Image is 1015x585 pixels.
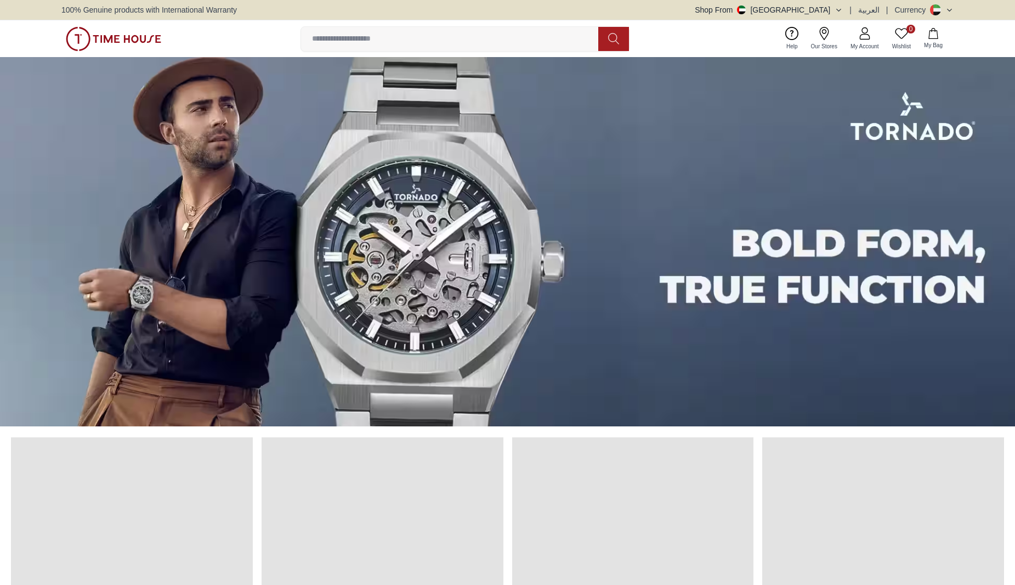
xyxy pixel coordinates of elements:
[858,4,880,15] button: العربية
[920,41,947,49] span: My Bag
[906,25,915,33] span: 0
[780,25,804,53] a: Help
[917,26,949,52] button: My Bag
[804,25,844,53] a: Our Stores
[695,4,843,15] button: Shop From[GEOGRAPHIC_DATA]
[782,42,802,50] span: Help
[849,4,852,15] span: |
[886,4,888,15] span: |
[737,5,746,14] img: United Arab Emirates
[846,42,883,50] span: My Account
[894,4,930,15] div: Currency
[807,42,842,50] span: Our Stores
[61,4,237,15] span: 100% Genuine products with International Warranty
[886,25,917,53] a: 0Wishlist
[66,27,161,51] img: ...
[888,42,915,50] span: Wishlist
